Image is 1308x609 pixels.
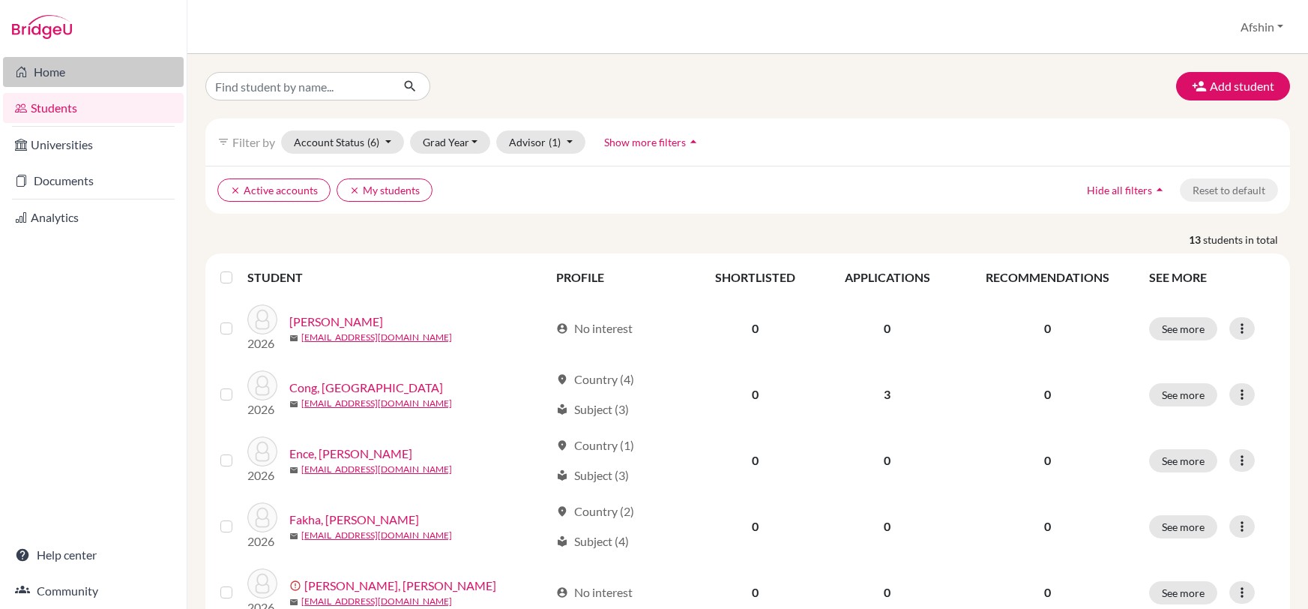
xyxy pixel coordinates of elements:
[556,535,568,547] span: local_library
[3,166,184,196] a: Documents
[1189,232,1203,247] strong: 13
[247,259,547,295] th: STUDENT
[1149,383,1217,406] button: See more
[247,568,277,598] img: Francom, McKay
[964,319,1131,337] p: 0
[217,178,331,202] button: clearActive accounts
[556,469,568,481] span: local_library
[247,502,277,532] img: Fakha, Malek
[819,493,954,559] td: 0
[556,436,634,454] div: Country (1)
[1074,178,1180,202] button: Hide all filtersarrow_drop_up
[1087,184,1152,196] span: Hide all filters
[691,259,819,295] th: SHORTLISTED
[549,136,561,148] span: (1)
[247,532,277,550] p: 2026
[591,130,714,154] button: Show more filtersarrow_drop_up
[301,595,452,608] a: [EMAIL_ADDRESS][DOMAIN_NAME]
[281,130,404,154] button: Account Status(6)
[556,403,568,415] span: local_library
[3,576,184,606] a: Community
[3,130,184,160] a: Universities
[12,15,72,39] img: Bridge-U
[1149,515,1217,538] button: See more
[556,586,568,598] span: account_circle
[247,370,277,400] img: Cong, Yuanzhou
[819,427,954,493] td: 0
[247,436,277,466] img: Ence, Mason
[604,136,686,148] span: Show more filters
[1203,232,1290,247] span: students in total
[289,400,298,409] span: mail
[410,130,491,154] button: Grad Year
[289,466,298,475] span: mail
[556,505,568,517] span: location_on
[1176,72,1290,100] button: Add student
[1140,259,1284,295] th: SEE MORE
[556,322,568,334] span: account_circle
[556,502,634,520] div: Country (2)
[289,598,298,607] span: mail
[556,532,629,550] div: Subject (4)
[3,202,184,232] a: Analytics
[1149,449,1217,472] button: See more
[691,295,819,361] td: 0
[556,370,634,388] div: Country (4)
[230,185,241,196] i: clear
[289,334,298,343] span: mail
[819,259,954,295] th: APPLICATIONS
[3,93,184,123] a: Students
[289,379,443,397] a: Cong, [GEOGRAPHIC_DATA]
[3,540,184,570] a: Help center
[964,385,1131,403] p: 0
[691,427,819,493] td: 0
[556,583,633,601] div: No interest
[1152,182,1167,197] i: arrow_drop_up
[3,57,184,87] a: Home
[247,304,277,334] img: Bors, Piotr
[247,400,277,418] p: 2026
[964,451,1131,469] p: 0
[337,178,433,202] button: clearMy students
[289,313,383,331] a: [PERSON_NAME]
[301,463,452,476] a: [EMAIL_ADDRESS][DOMAIN_NAME]
[247,334,277,352] p: 2026
[301,529,452,542] a: [EMAIL_ADDRESS][DOMAIN_NAME]
[289,580,304,592] span: error_outline
[556,373,568,385] span: location_on
[556,400,629,418] div: Subject (3)
[1180,178,1278,202] button: Reset to default
[205,72,391,100] input: Find student by name...
[304,577,496,595] a: [PERSON_NAME], [PERSON_NAME]
[819,361,954,427] td: 3
[289,532,298,541] span: mail
[496,130,585,154] button: Advisor(1)
[556,319,633,337] div: No interest
[819,295,954,361] td: 0
[1149,317,1217,340] button: See more
[247,466,277,484] p: 2026
[349,185,360,196] i: clear
[289,445,412,463] a: Ence, [PERSON_NAME]
[686,134,701,149] i: arrow_drop_up
[955,259,1140,295] th: RECOMMENDATIONS
[547,259,691,295] th: PROFILE
[289,511,419,529] a: Fakha, [PERSON_NAME]
[301,331,452,344] a: [EMAIL_ADDRESS][DOMAIN_NAME]
[217,136,229,148] i: filter_list
[1149,581,1217,604] button: See more
[1234,13,1290,41] button: Afshin
[691,493,819,559] td: 0
[964,517,1131,535] p: 0
[556,439,568,451] span: location_on
[964,583,1131,601] p: 0
[367,136,379,148] span: (6)
[556,466,629,484] div: Subject (3)
[691,361,819,427] td: 0
[232,135,275,149] span: Filter by
[301,397,452,410] a: [EMAIL_ADDRESS][DOMAIN_NAME]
